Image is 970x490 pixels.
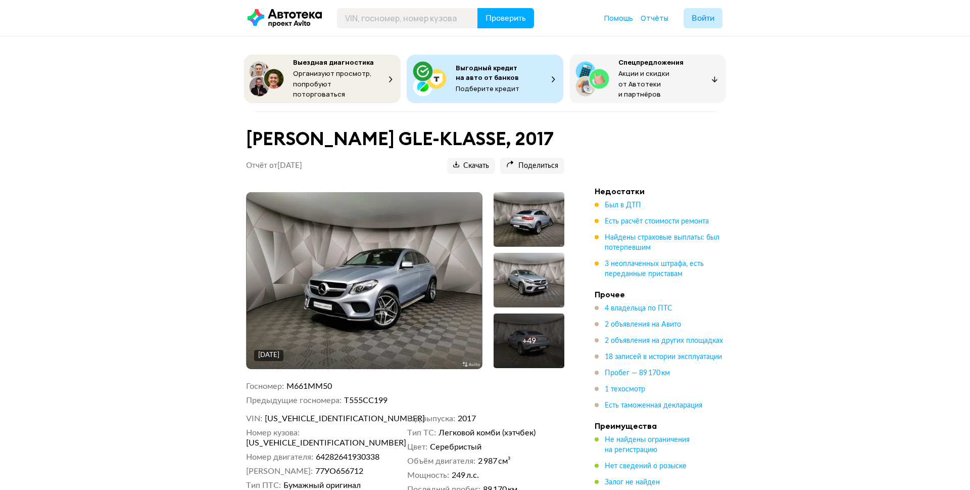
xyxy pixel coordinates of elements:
[569,55,726,103] button: СпецпредложенияАкции и скидки от Автотеки и партнёров
[430,442,481,452] span: Серебристый
[605,260,704,278] span: 3 неоплаченных штрафа, есть переданные приставам
[486,14,526,22] span: Проверить
[456,63,519,82] span: Выгодный кредит на авто от банков
[500,158,564,174] button: Поделиться
[605,218,709,225] span: Есть расчёт стоимости ремонта
[604,13,633,23] a: Помощь
[337,8,478,28] input: VIN, госномер, номер кузова
[244,55,401,103] button: Выездная диагностикаОрганизуют просмотр, попробуют поторговаться
[293,69,372,99] span: Организуют просмотр, попробуют поторговаться
[407,456,475,466] dt: Объём двигателя
[246,381,284,391] dt: Госномер
[477,8,534,28] button: Проверить
[407,442,427,452] dt: Цвет
[618,69,669,99] span: Акции и скидки от Автотеки и партнёров
[684,8,722,28] button: Войти
[506,161,558,171] span: Поделиться
[315,466,363,476] span: 77УО656712
[605,353,722,361] span: 18 записей в истории эксплуатации
[605,234,719,251] span: Найдены страховые выплаты: был потерпевшим
[595,289,736,299] h4: Прочее
[246,395,342,406] dt: Предыдущие госномера
[407,470,449,480] dt: Мощность
[286,382,332,390] span: М661ММ50
[246,428,300,438] dt: Номер кузова
[246,466,313,476] dt: [PERSON_NAME]
[407,428,436,438] dt: Тип ТС
[456,84,519,93] span: Подберите кредит
[247,192,482,369] img: Main car
[692,14,714,22] span: Войти
[595,186,736,196] h4: Недостатки
[447,158,495,174] button: Скачать
[605,436,690,454] span: Не найдены ограничения на регистрацию
[618,58,684,67] span: Спецпредложения
[293,58,374,67] span: Выездная диагностика
[246,452,313,462] dt: Номер двигателя
[522,336,536,346] div: + 49
[439,428,536,438] span: Легковой комби (хэтчбек)
[407,55,563,103] button: Выгодный кредит на авто от банковПодберите кредит
[605,479,660,486] span: Залог не найден
[605,337,723,344] span: 2 объявления на других площадках
[246,161,302,171] p: Отчёт от [DATE]
[605,463,687,470] span: Нет сведений о розыске
[605,321,681,328] span: 2 объявления на Авито
[452,470,479,480] span: 249 л.с.
[246,438,362,448] span: [US_VEHICLE_IDENTIFICATION_NUMBER]
[605,370,670,377] span: Пробег — 89 170 км
[605,305,672,312] span: 4 владельца по ПТС
[453,161,489,171] span: Скачать
[265,414,381,424] span: [US_VEHICLE_IDENTIFICATION_NUMBER]
[605,402,702,409] span: Есть таможенная декларация
[595,421,736,431] h4: Преимущества
[407,414,455,424] dt: Год выпуска
[605,386,645,393] span: 1 техосмотр
[246,128,564,150] h1: [PERSON_NAME] GLE-KLASSE, 2017
[478,456,511,466] span: 2 987 см³
[344,395,565,406] dd: Т555СС199
[605,202,641,209] span: Был в ДТП
[316,452,379,462] span: 64282641930338
[246,414,262,424] dt: VIN
[641,13,668,23] a: Отчёты
[258,351,279,360] div: [DATE]
[458,414,476,424] span: 2017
